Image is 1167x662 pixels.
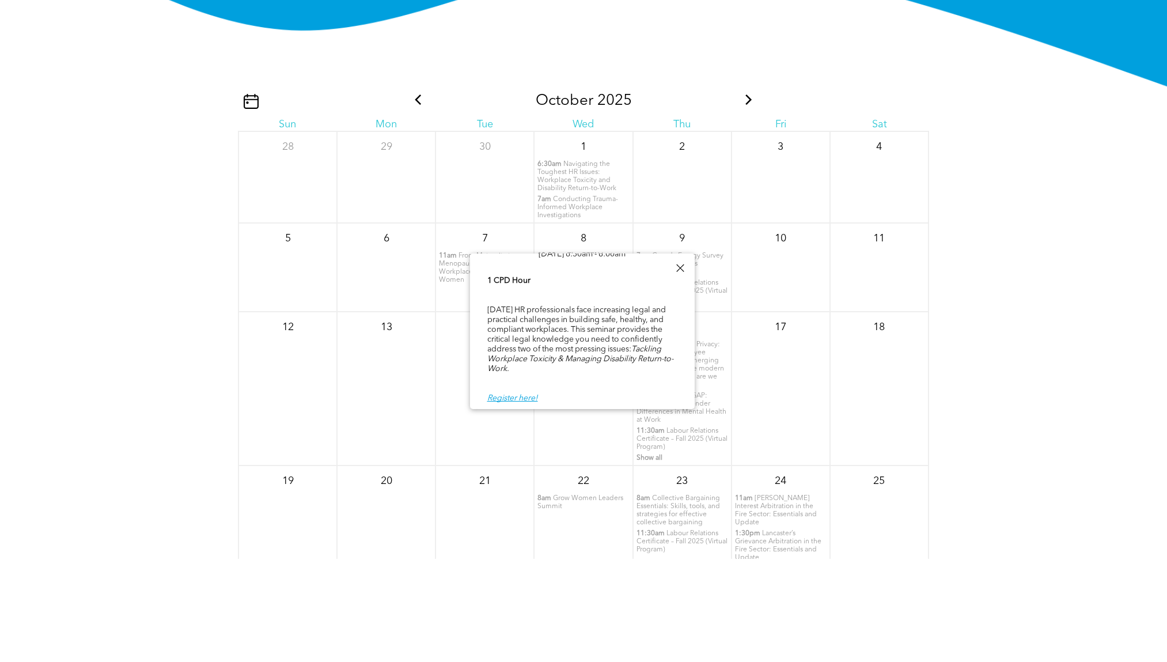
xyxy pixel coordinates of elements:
b: 1 CPD Hour [487,277,531,285]
p: 24 [770,471,791,491]
p: 19 [278,471,298,491]
p: 18 [869,317,889,338]
span: 6:30am [537,160,562,168]
p: 5 [278,228,298,249]
div: Fri [732,118,830,131]
p: 10 [770,228,791,249]
div: Sat [831,118,929,131]
p: 20 [376,471,397,491]
span: 11:30am [636,427,665,435]
span: 10:30am [537,252,566,260]
div: Thu [633,118,732,131]
span: 11am [439,252,457,260]
span: 2025 [597,93,632,108]
span: Conducting Trauma-Informed Workplace Investigations [537,196,618,219]
p: 4 [869,137,889,157]
p: 1 [573,137,594,157]
p: 3 [770,137,791,157]
p: 23 [672,471,692,491]
span: October [536,93,593,108]
span: The CTRN Invites You! "Turning uncertainty into opportunity: Rethinking pay and performance in a ... [537,252,627,308]
p: 28 [278,137,298,157]
span: 7am [537,195,551,203]
div: Tue [435,118,534,131]
p: 30 [475,137,495,157]
span: [PERSON_NAME] Interest Arbitration in the Fire Sector: Essentials and Update [735,495,817,526]
p: 6 [376,228,397,249]
span: [DATE] 6:30am - 8:00am [539,250,626,258]
p: 21 [475,471,495,491]
span: 7am [636,252,650,260]
p: 22 [573,471,594,491]
span: Collective Bargaining Essentials: Skills, tools, and strategies for effective collective bargaining [636,495,720,526]
span: 11:30am [636,529,665,538]
a: Register here! [487,394,538,402]
p: 2 [672,137,692,157]
p: 25 [869,471,889,491]
p: 9 [672,228,692,249]
span: Labour Relations Certificate – Fall 2025 (Virtual Program) [636,530,728,553]
span: Grow Women Leaders Summit [537,495,623,510]
span: From Maternity to Menopause: Building a Workplace That Works for Women [439,252,520,283]
p: 13 [376,317,397,338]
span: Navigating the Toughest HR Issues: Workplace Toxicity and Disability Return-to-Work [537,161,616,192]
span: Show all [636,455,662,461]
p: 12 [278,317,298,338]
p: 29 [376,137,397,157]
p: 17 [770,317,791,338]
div: Wed [534,118,632,131]
span: Labour Relations Certificate – Fall 2025 (Virtual Program) [636,428,728,451]
div: Sun [238,118,336,131]
span: 8am [537,494,551,502]
span: 8am [636,494,650,502]
em: Tackling Workplace Toxicity & Managing Disability Return-to-Work. [487,345,673,373]
p: 7 [475,228,495,249]
div: Mon [336,118,435,131]
span: 11am [735,494,753,502]
span: 1:30pm [735,529,760,538]
p: 11 [869,228,889,249]
p: 8 [573,228,594,249]
span: Lancaster’s Grievance Arbitration in the Fire Sector: Essentials and Update [735,530,821,561]
div: [DATE] HR professionals face increasing legal and practical challenges in building safe, healthy,... [487,275,677,404]
span: Canada Energy Survey 2025 Total Rewards Conference [636,252,723,275]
